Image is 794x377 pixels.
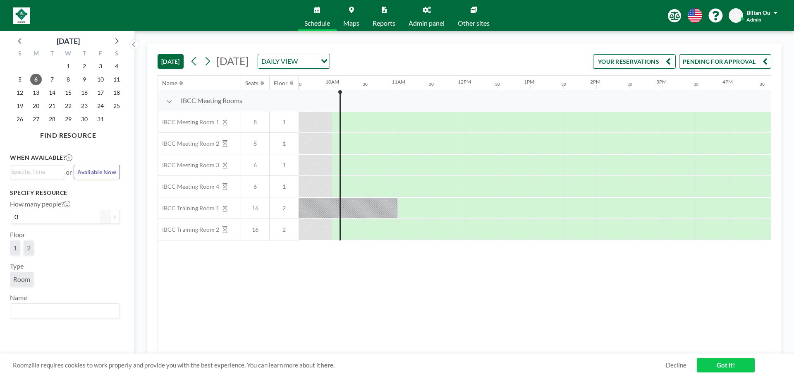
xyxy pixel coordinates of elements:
span: Friday, October 24, 2025 [95,100,106,112]
span: IBCC Meeting Rooms [181,96,242,105]
span: IBCC Training Room 1 [158,204,219,212]
span: Wednesday, October 22, 2025 [62,100,74,112]
span: Tuesday, October 21, 2025 [46,100,58,112]
div: Seats [245,79,258,87]
span: Tuesday, October 14, 2025 [46,87,58,98]
span: 1 [270,161,299,169]
span: 1 [13,244,17,252]
span: Wednesday, October 8, 2025 [62,74,74,85]
span: Thursday, October 2, 2025 [79,60,90,72]
div: 2PM [590,79,600,85]
span: Schedule [304,20,330,26]
span: 16 [241,226,269,233]
span: Thursday, October 16, 2025 [79,87,90,98]
div: 3PM [656,79,667,85]
span: Monday, October 27, 2025 [30,113,42,125]
span: Wednesday, October 15, 2025 [62,87,74,98]
span: Friday, October 10, 2025 [95,74,106,85]
span: 2 [27,244,31,252]
span: Thursday, October 23, 2025 [79,100,90,112]
div: M [28,49,44,60]
div: S [12,49,28,60]
div: Search for option [10,304,120,318]
span: Monday, October 20, 2025 [30,100,42,112]
span: 2 [270,204,299,212]
button: YOUR RESERVATIONS [593,54,676,69]
div: F [92,49,108,60]
div: 30 [495,82,500,87]
span: [DATE] [216,55,249,67]
div: 11AM [392,79,405,85]
img: organization-logo [13,7,30,24]
div: 1PM [524,79,534,85]
span: 6 [241,161,269,169]
span: IBCC Meeting Room 4 [158,183,219,190]
span: IBCC Meeting Room 2 [158,140,219,147]
span: Saturday, October 18, 2025 [111,87,122,98]
div: 30 [760,82,765,87]
span: Friday, October 31, 2025 [95,113,106,125]
div: T [76,49,92,60]
span: 1 [270,183,299,190]
span: Sunday, October 26, 2025 [14,113,26,125]
span: Room [13,275,30,283]
span: Maps [343,20,359,26]
span: Sunday, October 12, 2025 [14,87,26,98]
span: IBCC Meeting Room 3 [158,161,219,169]
div: [DATE] [57,35,80,47]
span: Saturday, October 25, 2025 [111,100,122,112]
button: - [100,210,110,224]
span: Friday, October 3, 2025 [95,60,106,72]
span: Admin panel [409,20,445,26]
span: Admin [746,17,761,23]
span: Saturday, October 4, 2025 [111,60,122,72]
span: Thursday, October 9, 2025 [79,74,90,85]
span: Tuesday, October 7, 2025 [46,74,58,85]
a: Got it! [697,358,755,372]
span: Other sites [458,20,490,26]
div: 30 [429,82,434,87]
input: Search for option [11,167,59,176]
button: [DATE] [158,54,184,69]
span: Tuesday, October 28, 2025 [46,113,58,125]
span: Wednesday, October 29, 2025 [62,113,74,125]
span: Reports [373,20,395,26]
span: 2 [270,226,299,233]
a: here. [320,361,335,369]
span: 1 [270,140,299,147]
div: W [60,49,77,60]
span: Wednesday, October 1, 2025 [62,60,74,72]
a: Decline [666,361,686,369]
div: S [108,49,124,60]
span: Sunday, October 19, 2025 [14,100,26,112]
span: 1 [270,118,299,126]
div: Search for option [10,166,64,178]
div: 30 [627,82,632,87]
div: Search for option [258,54,330,68]
h4: FIND RESOURCE [10,128,127,139]
span: 8 [241,140,269,147]
span: Bilian Ou [746,9,770,16]
input: Search for option [300,56,316,67]
span: BO [732,12,740,19]
span: Sunday, October 5, 2025 [14,74,26,85]
div: 12PM [458,79,471,85]
button: + [110,210,120,224]
div: 10AM [325,79,339,85]
span: 8 [241,118,269,126]
button: PENDING FOR APPROVAL [679,54,771,69]
label: Name [10,293,27,302]
div: Floor [274,79,288,87]
span: Available Now [77,168,116,175]
input: Search for option [11,305,115,316]
div: T [44,49,60,60]
button: Available Now [74,165,120,179]
span: IBCC Meeting Room 1 [158,118,219,126]
label: How many people? [10,200,70,208]
span: Monday, October 6, 2025 [30,74,42,85]
span: 16 [241,204,269,212]
span: Monday, October 13, 2025 [30,87,42,98]
div: 30 [694,82,698,87]
span: Thursday, October 30, 2025 [79,113,90,125]
h3: Specify resource [10,189,120,197]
